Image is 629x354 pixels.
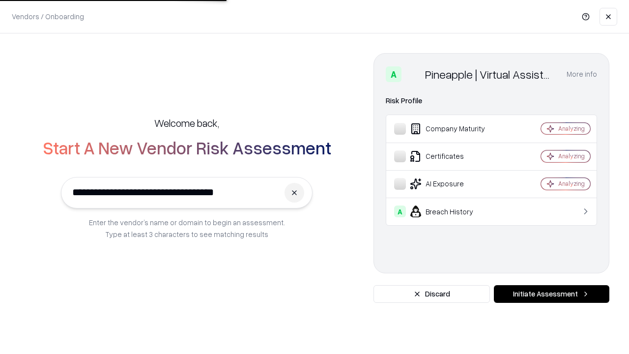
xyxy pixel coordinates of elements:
[394,178,512,190] div: AI Exposure
[494,285,609,303] button: Initiate Assessment
[394,150,512,162] div: Certificates
[558,124,585,133] div: Analyzing
[154,116,219,130] h5: Welcome back,
[394,206,512,217] div: Breach History
[558,152,585,160] div: Analyzing
[89,216,285,240] p: Enter the vendor’s name or domain to begin an assessment. Type at least 3 characters to see match...
[386,95,597,107] div: Risk Profile
[394,123,512,135] div: Company Maturity
[567,65,597,83] button: More info
[394,206,406,217] div: A
[12,11,84,22] p: Vendors / Onboarding
[43,138,331,157] h2: Start A New Vendor Risk Assessment
[425,66,555,82] div: Pineapple | Virtual Assistant Agency
[405,66,421,82] img: Pineapple | Virtual Assistant Agency
[373,285,490,303] button: Discard
[386,66,401,82] div: A
[558,179,585,188] div: Analyzing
